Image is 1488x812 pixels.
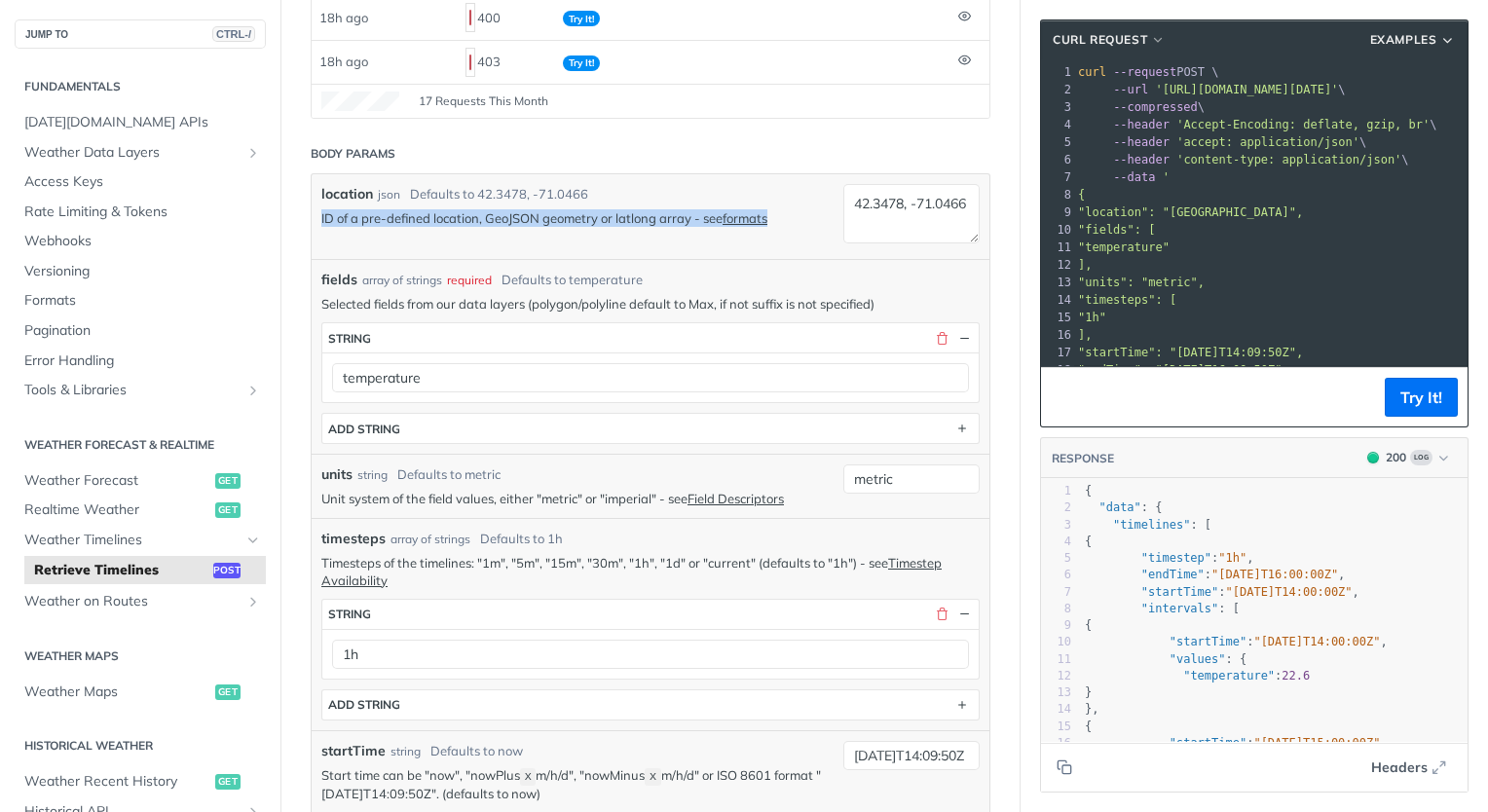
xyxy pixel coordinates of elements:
[15,167,266,197] a: Access Keys
[1051,449,1115,468] button: RESPONSE
[1085,518,1211,532] span: : [
[1041,617,1071,634] div: 9
[215,473,241,489] span: get
[24,143,241,163] span: Weather Data Layers
[1113,170,1155,184] span: --data
[321,555,942,588] a: Timestep Availability
[24,232,261,251] span: Webhooks
[410,185,588,204] div: Defaults to 42.3478, -71.0466
[1041,133,1074,151] div: 5
[1053,31,1147,49] span: cURL Request
[1041,344,1074,361] div: 17
[1085,635,1388,648] span: : ,
[322,690,979,720] button: ADD string
[245,145,261,161] button: Show subpages for Weather Data Layers
[15,257,266,286] a: Versioning
[1051,383,1078,412] button: Copy to clipboard
[1176,135,1359,149] span: 'accept: application/json'
[321,270,357,290] span: fields
[1041,151,1074,168] div: 6
[15,78,266,95] h2: Fundamentals
[1041,499,1071,516] div: 2
[15,737,266,755] h2: Historical Weather
[321,184,373,204] label: location
[322,600,979,629] button: string
[1085,736,1388,750] span: : ,
[1170,652,1226,666] span: "values"
[1085,602,1240,615] span: : [
[15,678,266,707] a: Weather Mapsget
[1041,735,1071,752] div: 16
[321,209,834,227] p: ID of a pre-defined location, GeoJSON geometry or latlong array - see
[1367,452,1379,463] span: 200
[15,466,266,496] a: Weather Forecastget
[525,770,532,784] span: X
[465,46,547,79] div: 403
[1113,118,1170,131] span: --header
[1078,258,1092,272] span: ],
[24,291,261,311] span: Formats
[15,436,266,454] h2: Weather Forecast & realtime
[1078,346,1303,359] span: "startTime": "[DATE]T14:09:50Z",
[15,587,266,616] a: Weather on RoutesShow subpages for Weather on Routes
[1113,135,1170,149] span: --header
[215,502,241,518] span: get
[1085,618,1092,632] span: {
[1078,65,1106,79] span: curl
[1041,203,1074,221] div: 9
[24,556,266,585] a: Retrieve Timelinespost
[1113,65,1176,79] span: --request
[328,422,400,436] div: ADD string
[1041,651,1071,668] div: 11
[397,465,501,485] div: Defaults to metric
[430,742,523,761] div: Defaults to now
[1078,276,1205,289] span: "units": "metric",
[15,138,266,167] a: Weather Data LayersShow subpages for Weather Data Layers
[1370,31,1437,49] span: Examples
[933,329,950,347] button: Delete
[362,272,442,289] div: array of strings
[321,529,386,549] span: timesteps
[1385,378,1458,417] button: Try It!
[1085,652,1246,666] span: : {
[1085,484,1092,498] span: {
[1371,757,1428,778] span: Headers
[1041,186,1074,203] div: 8
[1041,239,1074,256] div: 11
[322,323,979,352] button: string
[1085,500,1163,514] span: : {
[1226,585,1353,599] span: "[DATE]T14:00:00Z"
[15,526,266,555] a: Weather TimelinesHide subpages for Weather Timelines
[1041,116,1074,133] div: 4
[1141,551,1211,565] span: "timestep"
[1176,118,1430,131] span: 'Accept-Encoding: deflate, gzip, br'
[1078,135,1366,149] span: \
[1386,449,1406,466] div: 200
[1363,30,1463,50] button: Examples
[328,607,371,621] div: string
[1046,30,1172,50] button: cURL Request
[1176,153,1401,166] span: 'content-type: application/json'
[1041,601,1071,617] div: 8
[245,533,261,548] button: Hide subpages for Weather Timelines
[1113,100,1198,114] span: --compressed
[1078,293,1176,307] span: "timesteps": [
[15,767,266,796] a: Weather Recent Historyget
[34,561,208,580] span: Retrieve Timelines
[321,295,980,313] p: Selected fields from our data layers (polygon/polyline default to Max, if not suffix is not speci...
[933,606,950,623] button: Delete
[24,321,261,341] span: Pagination
[15,647,266,665] h2: Weather Maps
[1085,685,1092,699] span: }
[1041,701,1071,718] div: 14
[319,10,368,25] span: 18h ago
[15,19,266,49] button: JUMP TOCTRL-/
[1170,635,1246,648] span: "startTime"
[1085,551,1254,565] span: : ,
[1041,63,1074,81] div: 1
[465,1,547,34] div: 400
[1085,702,1099,716] span: },
[15,198,266,227] a: Rate Limiting & Tokens
[15,316,266,346] a: Pagination
[1041,668,1071,684] div: 12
